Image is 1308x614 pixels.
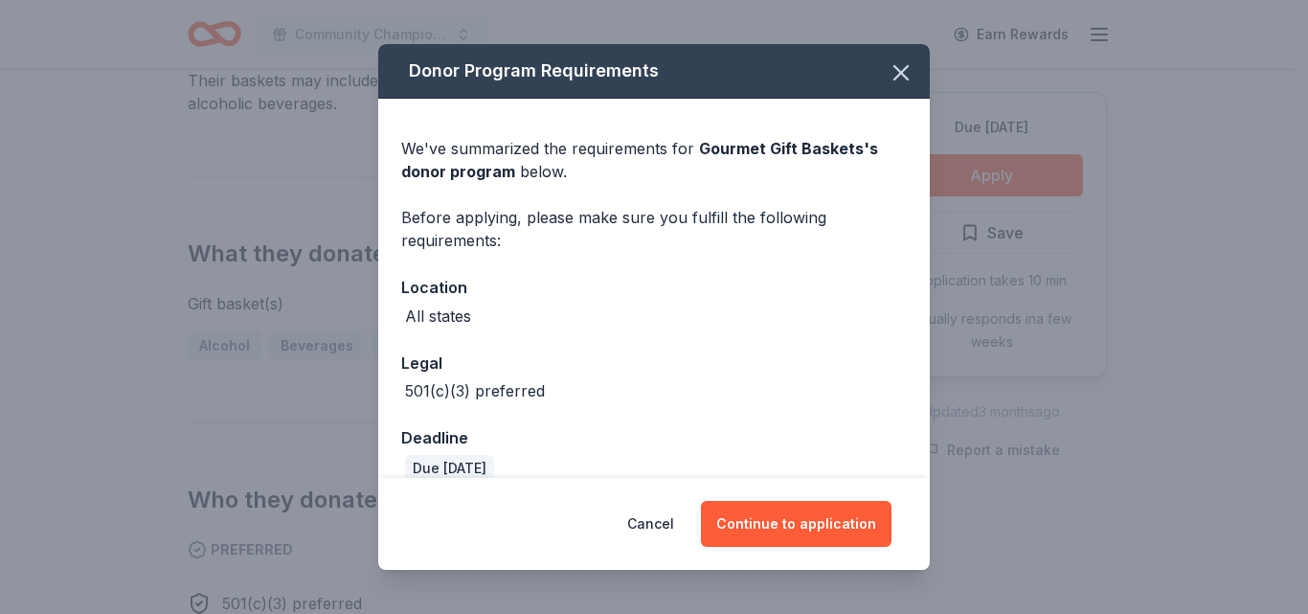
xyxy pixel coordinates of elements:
div: Location [401,275,907,300]
div: Due [DATE] [405,455,494,482]
div: Before applying, please make sure you fulfill the following requirements: [401,206,907,252]
button: Cancel [627,501,674,547]
div: 501(c)(3) preferred [405,379,545,402]
div: Donor Program Requirements [378,44,930,99]
div: Deadline [401,425,907,450]
div: We've summarized the requirements for below. [401,137,907,183]
button: Continue to application [701,501,891,547]
div: All states [405,305,471,328]
div: Legal [401,351,907,375]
